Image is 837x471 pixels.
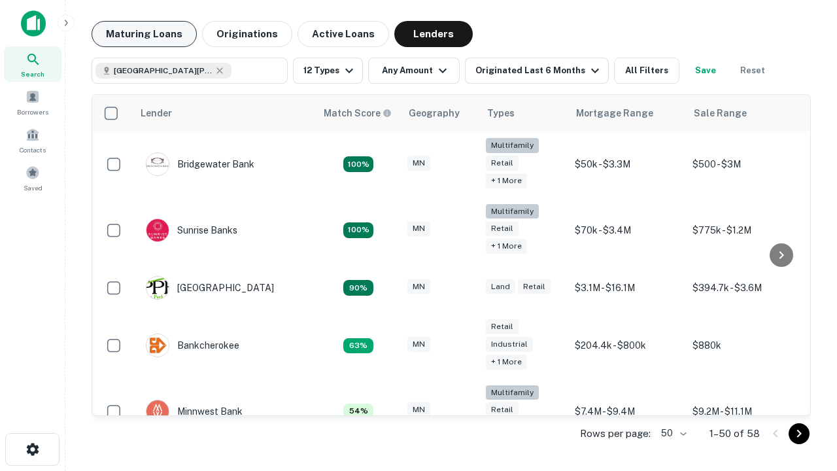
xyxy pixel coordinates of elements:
td: $70k - $3.4M [568,198,686,264]
span: [GEOGRAPHIC_DATA][PERSON_NAME], [GEOGRAPHIC_DATA], [GEOGRAPHIC_DATA] [114,65,212,77]
th: Geography [401,95,479,131]
td: $7.4M - $9.4M [568,379,686,445]
div: + 1 more [486,173,527,188]
div: Types [487,105,515,121]
td: $9.2M - $11.1M [686,379,804,445]
div: Retail [486,221,519,236]
button: Save your search to get updates of matches that match your search criteria. [685,58,726,84]
div: MN [407,402,430,417]
button: Any Amount [368,58,460,84]
img: picture [146,334,169,357]
div: Capitalize uses an advanced AI algorithm to match your search with the best lender. The match sco... [324,106,392,120]
th: Sale Range [686,95,804,131]
button: All Filters [614,58,679,84]
div: Industrial [486,337,533,352]
div: MN [407,156,430,171]
div: Multifamily [486,385,539,400]
a: Borrowers [4,84,61,120]
div: Multifamily [486,138,539,153]
span: Borrowers [17,107,48,117]
div: Retail [518,279,551,294]
div: Multifamily [486,204,539,219]
button: Lenders [394,21,473,47]
div: Geography [409,105,460,121]
div: MN [407,337,430,352]
td: $775k - $1.2M [686,198,804,264]
img: picture [146,277,169,299]
img: picture [146,400,169,423]
td: $204.4k - $800k [568,313,686,379]
img: picture [146,219,169,241]
div: Sunrise Banks [146,218,237,242]
td: $3.1M - $16.1M [568,263,686,313]
div: Matching Properties: 20, hasApolloMatch: undefined [343,156,373,172]
div: + 1 more [486,239,527,254]
div: Matching Properties: 7, hasApolloMatch: undefined [343,338,373,354]
h6: Match Score [324,106,389,120]
button: Maturing Loans [92,21,197,47]
span: Search [21,69,44,79]
button: Active Loans [298,21,389,47]
span: Contacts [20,145,46,155]
div: Retail [486,319,519,334]
div: Matching Properties: 6, hasApolloMatch: undefined [343,404,373,419]
button: Originated Last 6 Months [465,58,609,84]
div: + 1 more [486,355,527,370]
div: Bankcherokee [146,334,239,357]
div: MN [407,221,430,236]
th: Types [479,95,568,131]
div: Matching Properties: 14, hasApolloMatch: undefined [343,222,373,238]
div: Mortgage Range [576,105,653,121]
img: capitalize-icon.png [21,10,46,37]
button: Reset [732,58,774,84]
button: Go to next page [789,423,810,444]
th: Capitalize uses an advanced AI algorithm to match your search with the best lender. The match sco... [316,95,401,131]
a: Contacts [4,122,61,158]
button: 12 Types [293,58,363,84]
div: Matching Properties: 10, hasApolloMatch: undefined [343,280,373,296]
iframe: Chat Widget [772,324,837,387]
td: $500 - $3M [686,131,804,198]
p: 1–50 of 58 [709,426,760,442]
img: picture [146,153,169,175]
span: Saved [24,183,43,193]
div: [GEOGRAPHIC_DATA] [146,276,274,300]
th: Mortgage Range [568,95,686,131]
td: $880k [686,313,804,379]
div: Retail [486,156,519,171]
div: MN [407,279,430,294]
div: Lender [141,105,172,121]
div: Bridgewater Bank [146,152,254,176]
td: $50k - $3.3M [568,131,686,198]
div: Originated Last 6 Months [475,63,603,78]
div: Minnwest Bank [146,400,243,423]
div: Retail [486,402,519,417]
td: $394.7k - $3.6M [686,263,804,313]
div: 50 [656,424,689,443]
a: Search [4,46,61,82]
div: Land [486,279,515,294]
a: Saved [4,160,61,196]
p: Rows per page: [580,426,651,442]
div: Sale Range [694,105,747,121]
th: Lender [133,95,316,131]
button: Originations [202,21,292,47]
